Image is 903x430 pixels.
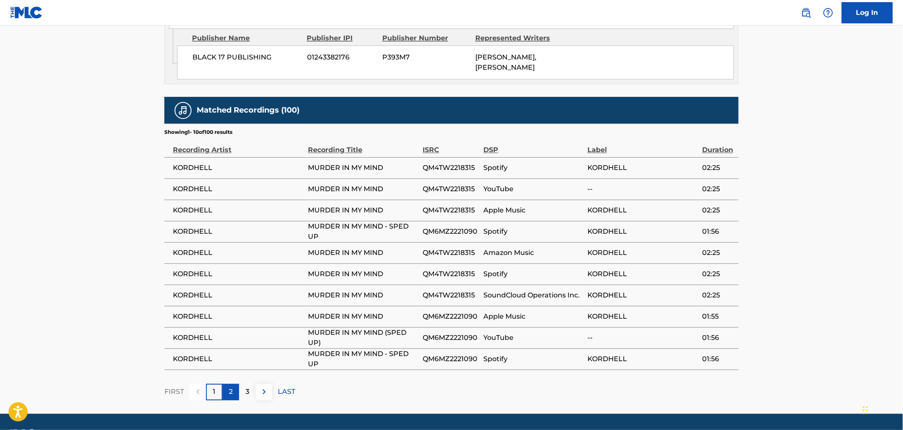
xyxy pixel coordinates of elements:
[197,105,299,115] h5: Matched Recordings (100)
[484,163,583,173] span: Spotify
[863,398,868,423] div: Drag
[423,248,479,258] span: QM4TW2218315
[587,269,698,279] span: KORDHELL
[587,290,698,300] span: KORDHELL
[308,221,418,242] span: MURDER IN MY MIND - SPED UP
[702,290,734,300] span: 02:25
[173,226,304,237] span: KORDHELL
[423,226,479,237] span: QM6MZ2221090
[382,33,469,43] div: Publisher Number
[484,269,583,279] span: Spotify
[484,248,583,258] span: Amazon Music
[702,184,734,194] span: 02:25
[423,184,479,194] span: QM4TW2218315
[820,4,837,21] div: Help
[259,387,269,397] img: right
[702,333,734,343] span: 01:56
[798,4,815,21] a: Public Search
[308,136,418,155] div: Recording Title
[192,52,301,62] span: BLACK 17 PUBLISHING
[308,248,418,258] span: MURDER IN MY MIND
[423,290,479,300] span: QM4TW2218315
[484,311,583,322] span: Apple Music
[702,311,734,322] span: 01:55
[587,163,698,173] span: KORDHELL
[278,387,295,397] p: LAST
[173,205,304,215] span: KORDHELL
[164,128,232,136] p: Showing 1 - 10 of 100 results
[702,354,734,364] span: 01:56
[308,290,418,300] span: MURDER IN MY MIND
[484,226,583,237] span: Spotify
[173,163,304,173] span: KORDHELL
[801,8,811,18] img: search
[307,52,376,62] span: 01243382176
[173,248,304,258] span: KORDHELL
[587,354,698,364] span: KORDHELL
[308,328,418,348] span: MURDER IN MY MIND (SPED UP)
[587,136,698,155] div: Label
[423,136,479,155] div: ISRC
[173,184,304,194] span: KORDHELL
[308,205,418,215] span: MURDER IN MY MIND
[423,163,479,173] span: QM4TW2218315
[423,333,479,343] span: QM6MZ2221090
[587,333,698,343] span: --
[173,136,304,155] div: Recording Artist
[423,354,479,364] span: QM6MZ2221090
[484,184,583,194] span: YouTube
[475,33,562,43] div: Represented Writers
[173,269,304,279] span: KORDHELL
[423,205,479,215] span: QM4TW2218315
[229,387,233,397] p: 2
[308,184,418,194] span: MURDER IN MY MIND
[702,226,734,237] span: 01:56
[702,248,734,258] span: 02:25
[10,6,43,19] img: MLC Logo
[173,354,304,364] span: KORDHELL
[702,269,734,279] span: 02:25
[861,389,903,430] iframe: Chat Widget
[173,290,304,300] span: KORDHELL
[823,8,833,18] img: help
[308,349,418,369] span: MURDER IN MY MIND - SPED UP
[307,33,376,43] div: Publisher IPI
[382,52,469,62] span: P393M7
[192,33,300,43] div: Publisher Name
[587,226,698,237] span: KORDHELL
[842,2,893,23] a: Log In
[213,387,216,397] p: 1
[173,311,304,322] span: KORDHELL
[178,105,188,116] img: Matched Recordings
[246,387,249,397] p: 3
[702,205,734,215] span: 02:25
[308,311,418,322] span: MURDER IN MY MIND
[484,290,583,300] span: SoundCloud Operations Inc.
[484,354,583,364] span: Spotify
[484,333,583,343] span: YouTube
[423,311,479,322] span: QM6MZ2221090
[484,205,583,215] span: Apple Music
[484,136,583,155] div: DSP
[587,184,698,194] span: --
[173,333,304,343] span: KORDHELL
[702,136,734,155] div: Duration
[587,205,698,215] span: KORDHELL
[587,311,698,322] span: KORDHELL
[164,387,184,397] p: FIRST
[475,53,536,71] span: [PERSON_NAME], [PERSON_NAME]
[423,269,479,279] span: QM4TW2218315
[702,163,734,173] span: 02:25
[308,269,418,279] span: MURDER IN MY MIND
[308,163,418,173] span: MURDER IN MY MIND
[587,248,698,258] span: KORDHELL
